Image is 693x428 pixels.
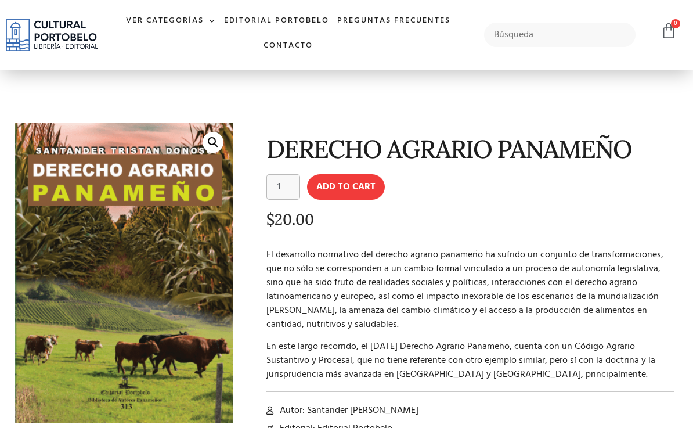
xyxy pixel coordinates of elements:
a: Preguntas frecuentes [333,9,454,34]
a: Ver Categorías [122,9,220,34]
p: El desarrollo normativo del derecho agrario panameño ha sufrido un conjunto de transformaciones, ... [266,248,674,332]
h1: DERECHO AGRARIO PANAMEÑO [266,135,674,163]
span: 0 [671,19,680,28]
a: Contacto [259,34,317,59]
span: Autor: Santander [PERSON_NAME] [277,404,418,418]
input: Product quantity [266,174,300,200]
a: Editorial Portobelo [220,9,333,34]
button: Add to cart [307,174,385,200]
p: En este largo recorrido, el [DATE] Derecho Agrario Panameño, cuenta con un Código Agrario Sustant... [266,340,674,382]
bdi: 20.00 [266,210,314,229]
span: $ [266,210,275,229]
a: 🔍 [203,132,223,153]
input: Búsqueda [484,23,636,47]
a: 0 [660,23,677,39]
